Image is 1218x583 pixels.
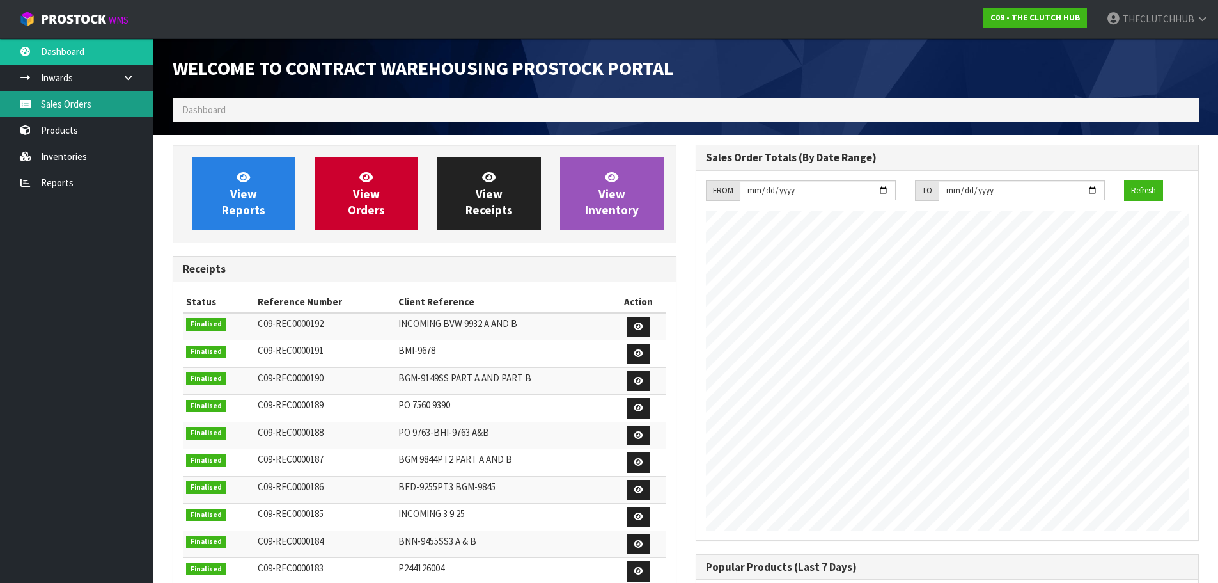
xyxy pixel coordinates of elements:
[437,157,541,230] a: ViewReceipts
[398,562,444,574] span: P244126004
[186,481,226,494] span: Finalised
[186,318,226,331] span: Finalised
[258,507,324,520] span: C09-REC0000185
[186,400,226,413] span: Finalised
[258,317,324,330] span: C09-REC0000192
[706,152,1189,164] h3: Sales Order Totals (By Date Range)
[398,344,435,356] span: BMI-9678
[186,346,226,358] span: Finalised
[348,170,385,218] span: View Orders
[915,180,939,201] div: TO
[186,427,226,440] span: Finalised
[398,372,531,384] span: BGM-9149SS PART A AND PART B
[186,509,226,522] span: Finalised
[254,292,395,312] th: Reference Number
[186,536,226,548] span: Finalised
[183,292,254,312] th: Status
[192,157,295,230] a: ViewReports
[258,535,324,547] span: C09-REC0000184
[186,372,226,385] span: Finalised
[706,180,740,201] div: FROM
[398,535,476,547] span: BNN-9455SS3 A & B
[398,399,450,411] span: PO 7560 9390
[258,562,324,574] span: C09-REC0000183
[398,481,496,493] span: BFD-9255PT3 BGM-9845
[258,426,324,438] span: C09-REC0000188
[465,170,513,218] span: View Receipts
[990,12,1080,23] strong: C09 - THE CLUTCH HUB
[19,11,35,27] img: cube-alt.png
[398,453,512,465] span: BGM 9844PT2 PART A AND B
[182,104,226,116] span: Dashboard
[222,170,265,218] span: View Reports
[258,399,324,411] span: C09-REC0000189
[183,263,666,275] h3: Receipts
[258,453,324,465] span: C09-REC0000187
[315,157,418,230] a: ViewOrders
[173,56,673,80] span: Welcome to Contract Warehousing ProStock Portal
[186,563,226,576] span: Finalised
[41,11,106,28] span: ProStock
[258,372,324,384] span: C09-REC0000190
[258,481,324,493] span: C09-REC0000186
[706,561,1189,573] h3: Popular Products (Last 7 Days)
[585,170,639,218] span: View Inventory
[398,317,517,330] span: INCOMING BVW 9932 A AND B
[398,426,489,438] span: PO 9763-BHI-9763 A&B
[1123,13,1194,25] span: THECLUTCHHUB
[186,454,226,467] span: Finalised
[395,292,611,312] th: Client Reference
[109,14,129,26] small: WMS
[398,507,465,520] span: INCOMING 3 9 25
[611,292,666,312] th: Action
[258,344,324,356] span: C09-REC0000191
[560,157,664,230] a: ViewInventory
[1124,180,1163,201] button: Refresh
